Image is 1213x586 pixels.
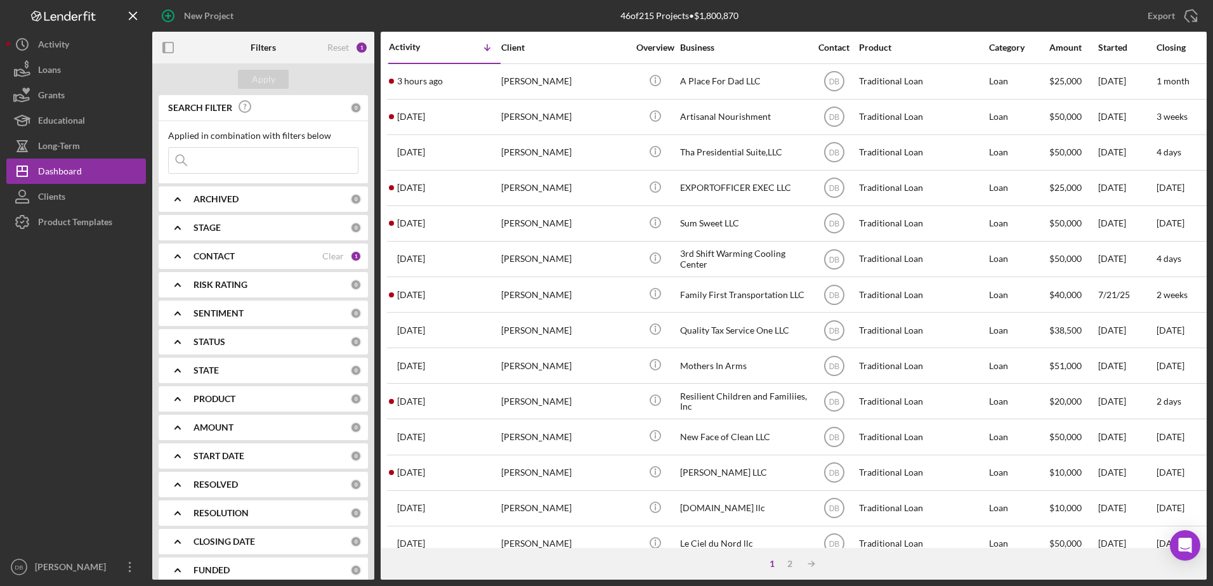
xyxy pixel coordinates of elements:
div: Loan [989,384,1048,418]
time: 2 weeks [1157,289,1188,300]
a: Activity [6,32,146,57]
div: A Place For Dad LLC [680,65,807,98]
div: Category [989,42,1048,53]
time: 2025-07-30 02:30 [397,290,425,300]
div: $10,000 [1049,456,1097,490]
text: DB [15,564,23,571]
div: 0 [350,507,362,519]
time: 2025-08-07 20:11 [397,218,425,228]
time: [DATE] [1157,182,1184,193]
div: 0 [350,450,362,462]
div: 1 [350,251,362,262]
div: [PERSON_NAME] [501,456,628,490]
div: Loan [989,207,1048,240]
b: SEARCH FILTER [168,103,232,113]
div: [DATE] [1098,349,1155,382]
div: Contact [810,42,858,53]
time: 2025-07-28 15:18 [397,325,425,335]
div: New Project [184,3,233,29]
time: 2025-07-15 11:44 [397,467,425,478]
div: Product [859,42,986,53]
div: Long-Term [38,133,80,162]
div: $25,000 [1049,65,1097,98]
time: 3 weeks [1157,111,1188,122]
time: 2025-08-18 13:00 [397,147,425,157]
div: [PERSON_NAME] [501,313,628,347]
button: Product Templates [6,209,146,235]
text: DB [829,148,839,157]
b: RISK RATING [193,280,247,290]
time: 4 days [1157,146,1181,157]
div: Loan [989,242,1048,276]
a: Grants [6,82,146,108]
div: Artisanal Nourishment [680,100,807,134]
div: Loan [989,349,1048,382]
div: Reset [327,42,349,53]
div: Loan [989,136,1048,169]
div: Traditional Loan [859,136,986,169]
time: 2025-08-06 16:42 [397,254,425,264]
div: $38,500 [1049,313,1097,347]
div: Loan [989,313,1048,347]
time: 2025-08-16 15:42 [397,183,425,193]
div: Traditional Loan [859,349,986,382]
div: 0 [350,308,362,319]
b: CONTACT [193,251,235,261]
div: Traditional Loan [859,456,986,490]
b: STAGE [193,223,221,233]
div: Loan [989,65,1048,98]
div: [PERSON_NAME] [501,349,628,382]
div: Clear [322,251,344,261]
div: 1 [355,41,368,54]
div: [PERSON_NAME] [501,65,628,98]
div: Apply [252,70,275,89]
div: Loans [38,57,61,86]
div: [DATE] [1098,171,1155,205]
div: 3rd Shift Warming Cooling Center [680,242,807,276]
time: 2025-07-10 18:22 [397,503,425,513]
div: 0 [350,193,362,205]
div: [PERSON_NAME] [501,136,628,169]
time: 2025-07-23 15:41 [397,361,425,371]
div: Traditional Loan [859,171,986,205]
b: FUNDED [193,565,230,575]
div: Traditional Loan [859,278,986,311]
div: [PERSON_NAME] [501,384,628,418]
div: Loan [989,492,1048,525]
div: Product Templates [38,209,112,238]
b: SENTIMENT [193,308,244,318]
text: DB [829,113,839,122]
b: RESOLUTION [193,508,249,518]
text: DB [829,469,839,478]
div: [PERSON_NAME] [501,492,628,525]
b: RESOLVED [193,479,238,490]
button: Educational [6,108,146,133]
div: 0 [350,365,362,376]
div: [DATE] [1098,242,1155,276]
div: Mothers In Arms [680,349,807,382]
div: [DATE] [1098,420,1155,453]
time: [DATE] [1157,502,1184,513]
div: Open Intercom Messenger [1170,530,1200,561]
b: AMOUNT [193,422,233,433]
div: Grants [38,82,65,111]
div: Traditional Loan [859,492,986,525]
div: Quality Tax Service One LLC [680,313,807,347]
a: Long-Term [6,133,146,159]
div: 0 [350,479,362,490]
time: 2025-07-08 16:13 [397,538,425,549]
div: Traditional Loan [859,527,986,561]
b: STATUS [193,337,225,347]
div: Export [1148,3,1175,29]
div: [DATE] [1098,527,1155,561]
text: DB [829,184,839,193]
div: $50,000 [1049,420,1097,453]
time: 2 days [1157,396,1181,407]
div: 0 [350,336,362,348]
div: Loan [989,527,1048,561]
b: Filters [251,42,276,53]
div: Loan [989,171,1048,205]
time: 4 days [1157,253,1181,264]
text: DB [829,540,839,549]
